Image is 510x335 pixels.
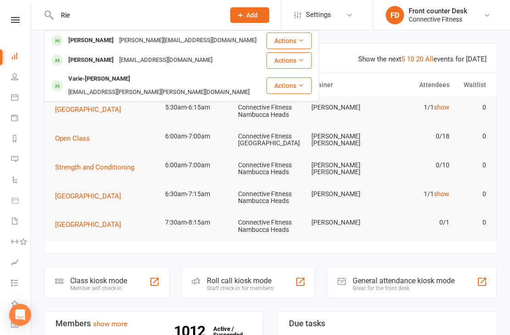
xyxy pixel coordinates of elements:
div: [PERSON_NAME][EMAIL_ADDRESS][DOMAIN_NAME] [116,34,259,47]
button: [GEOGRAPHIC_DATA] [55,191,127,202]
a: Payments [11,109,32,129]
div: General attendance kiosk mode [353,276,455,285]
input: Search... [54,9,218,22]
button: Open Class [55,133,96,144]
td: [PERSON_NAME] [PERSON_NAME] [307,126,381,154]
button: Actions [266,33,312,49]
h3: Due tasks [289,319,486,328]
td: Connective Fitness Nambucca Heads [234,183,307,212]
div: Connective Fitness [409,15,467,23]
a: 20 [416,55,423,63]
span: Settings [306,5,331,25]
td: Connective Fitness Nambucca Heads [234,97,307,126]
button: Strength and Conditioning [55,162,141,173]
a: All [425,55,433,63]
td: 6:00am-7:00am [161,126,234,147]
button: Actions [266,77,312,94]
button: Add [230,7,269,23]
td: Connective Fitness Nambucca Heads [234,212,307,241]
a: Product Sales [11,191,32,212]
td: 6:30am-7:15am [161,183,234,205]
td: 0 [454,97,490,118]
div: Staff check-in for members [207,285,273,291]
div: Open Intercom Messenger [9,304,31,326]
td: 0 [454,154,490,176]
div: Great for the front desk [353,285,455,291]
th: Trainer [307,73,381,97]
div: Show the next events for [DATE] [358,54,487,65]
a: Assessments [11,253,32,274]
div: [EMAIL_ADDRESS][DOMAIN_NAME] [116,54,215,67]
span: [GEOGRAPHIC_DATA] [55,192,121,200]
div: [PERSON_NAME] [66,34,116,47]
a: Dashboard [11,47,32,67]
a: Calendar [11,88,32,109]
td: 0/18 [380,126,454,147]
button: Actions [266,52,312,69]
td: 0/10 [380,154,454,176]
span: [GEOGRAPHIC_DATA] [55,220,121,229]
a: 5 [401,55,405,63]
td: 1/1 [380,97,454,118]
h3: Members [55,319,252,328]
a: People [11,67,32,88]
span: [GEOGRAPHIC_DATA] [55,105,121,114]
td: [PERSON_NAME] [307,183,381,205]
div: [EMAIL_ADDRESS][PERSON_NAME][PERSON_NAME][DOMAIN_NAME] [66,86,252,99]
div: [PERSON_NAME] [66,54,116,67]
div: Class kiosk mode [70,276,127,285]
td: 0 [454,126,490,147]
td: 0 [454,183,490,205]
a: What's New [11,294,32,315]
div: Varie-[PERSON_NAME] [66,72,133,86]
td: [PERSON_NAME] [307,97,381,118]
td: 0 [454,212,490,233]
div: FD [386,6,404,24]
div: Front counter Desk [409,7,467,15]
a: 10 [407,55,414,63]
button: [GEOGRAPHIC_DATA] [55,104,127,115]
td: 5:30am-6:15am [161,97,234,118]
div: Roll call kiosk mode [207,276,273,285]
th: Waitlist [454,73,490,97]
span: Open Class [55,134,90,143]
td: [PERSON_NAME] [PERSON_NAME] [307,154,381,183]
th: Attendees [380,73,454,97]
a: show more [93,320,127,328]
div: Member self check-in [70,285,127,291]
td: Connective Fitness Nambucca Heads [234,154,307,183]
a: show [434,190,449,198]
td: 7:30am-8:15am [161,212,234,233]
td: [PERSON_NAME] [307,212,381,233]
span: Strength and Conditioning [55,163,134,171]
span: Add [246,11,258,19]
td: 6:00am-7:00am [161,154,234,176]
td: Connective Fitness [GEOGRAPHIC_DATA] [234,126,307,154]
td: 1/1 [380,183,454,205]
button: [GEOGRAPHIC_DATA] [55,219,127,230]
a: Reports [11,129,32,150]
a: show [434,104,449,111]
td: 0/1 [380,212,454,233]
